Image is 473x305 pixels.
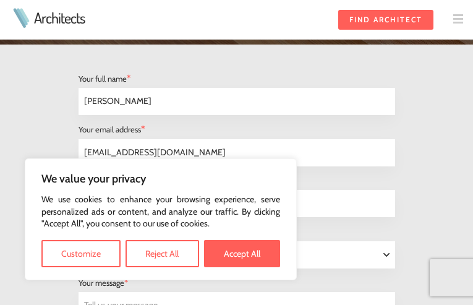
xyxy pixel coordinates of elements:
a: Architects [34,11,85,25]
button: Reject All [126,240,198,267]
div: Your full name [79,69,395,88]
p: We value your privacy [41,171,280,186]
img: Architects [10,8,32,28]
a: FIND ARCHITECT [338,10,433,30]
button: Customize [41,240,121,267]
div: Your email address [79,120,395,139]
div: Your message [79,273,395,292]
p: We use cookies to enhance your browsing experience, serve personalized ads or content, and analyz... [41,194,280,230]
button: Accept All [204,240,280,267]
